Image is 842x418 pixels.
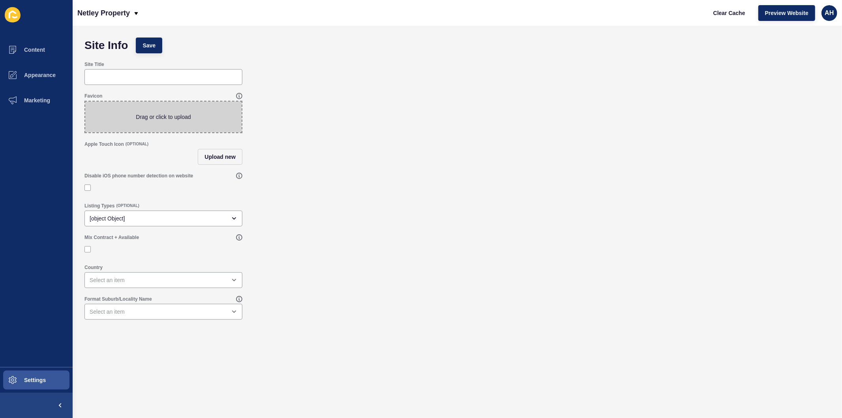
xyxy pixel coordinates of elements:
label: Format Suburb/Locality Name [84,296,152,302]
label: Site Title [84,61,104,68]
div: open menu [84,304,242,320]
label: Apple Touch Icon [84,141,124,147]
h1: Site Info [84,41,128,49]
span: Upload new [204,153,236,161]
span: (OPTIONAL) [126,141,148,147]
label: Disable iOS phone number detection on website [84,173,193,179]
label: Favicon [84,93,102,99]
span: AH [825,9,834,17]
button: Preview Website [758,5,815,21]
button: Upload new [198,149,242,165]
span: (OPTIONAL) [116,203,139,209]
button: Clear Cache [707,5,752,21]
p: Netley Property [77,3,130,23]
div: open menu [84,272,242,288]
button: Save [136,38,162,53]
label: Country [84,264,103,271]
label: Listing Types [84,203,114,209]
span: Save [143,41,156,49]
label: Mix Contract + Available [84,234,139,241]
div: open menu [84,211,242,226]
span: Preview Website [765,9,808,17]
span: Clear Cache [713,9,745,17]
